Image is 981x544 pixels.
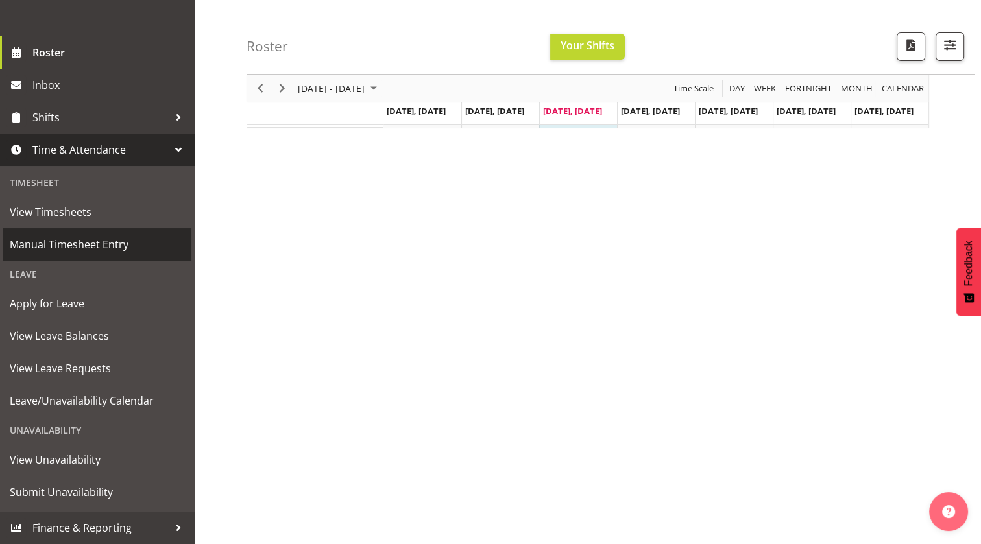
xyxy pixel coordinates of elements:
span: Time Scale [672,80,715,97]
a: View Leave Balances [3,320,191,352]
span: Manual Timesheet Entry [10,235,185,254]
span: Time & Attendance [32,140,169,160]
span: Month [840,80,874,97]
button: Previous [252,80,269,97]
button: Download a PDF of the roster according to the set date range. [897,32,925,61]
button: Fortnight [783,80,834,97]
span: [DATE], [DATE] [621,105,680,117]
div: Next [271,75,293,102]
button: Next [274,80,291,97]
h4: Roster [247,39,288,54]
span: Week [753,80,777,97]
span: [DATE], [DATE] [543,105,602,117]
a: View Timesheets [3,196,191,228]
span: [DATE], [DATE] [465,105,524,117]
span: Fortnight [784,80,833,97]
div: Previous [249,75,271,102]
span: [DATE], [DATE] [854,105,914,117]
button: Time Scale [672,80,716,97]
span: [DATE], [DATE] [699,105,758,117]
span: View Timesheets [10,202,185,222]
div: Leave [3,261,191,287]
a: Submit Unavailability [3,476,191,508]
a: Manual Timesheet Entry [3,228,191,261]
span: [DATE], [DATE] [777,105,836,117]
span: View Leave Balances [10,326,185,346]
button: Your Shifts [550,34,625,60]
span: Finance & Reporting [32,518,169,538]
button: Month [880,80,926,97]
span: [DATE], [DATE] [387,105,446,117]
a: View Leave Requests [3,352,191,384]
span: Day [728,80,746,97]
span: Your Shifts [561,38,614,53]
button: Feedback - Show survey [956,228,981,316]
a: Apply for Leave [3,287,191,320]
span: Roster [32,43,188,62]
span: Submit Unavailability [10,482,185,502]
span: Shifts [32,108,169,127]
span: Inbox [32,75,188,95]
button: Timeline Week [752,80,779,97]
a: View Unavailability [3,443,191,476]
span: Apply for Leave [10,294,185,313]
span: [DATE] - [DATE] [297,80,366,97]
button: September 08 - 14, 2025 [296,80,383,97]
button: Timeline Month [839,80,875,97]
span: Leave/Unavailability Calendar [10,391,185,410]
div: Unavailability [3,417,191,443]
span: View Unavailability [10,450,185,469]
button: Filter Shifts [936,32,964,61]
span: View Leave Requests [10,359,185,378]
div: Timesheet [3,169,191,196]
a: Leave/Unavailability Calendar [3,384,191,417]
div: Timeline Week of September 10, 2025 [247,36,929,128]
img: help-xxl-2.png [942,505,955,518]
span: Feedback [963,241,975,286]
span: calendar [880,80,925,97]
button: Timeline Day [727,80,747,97]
